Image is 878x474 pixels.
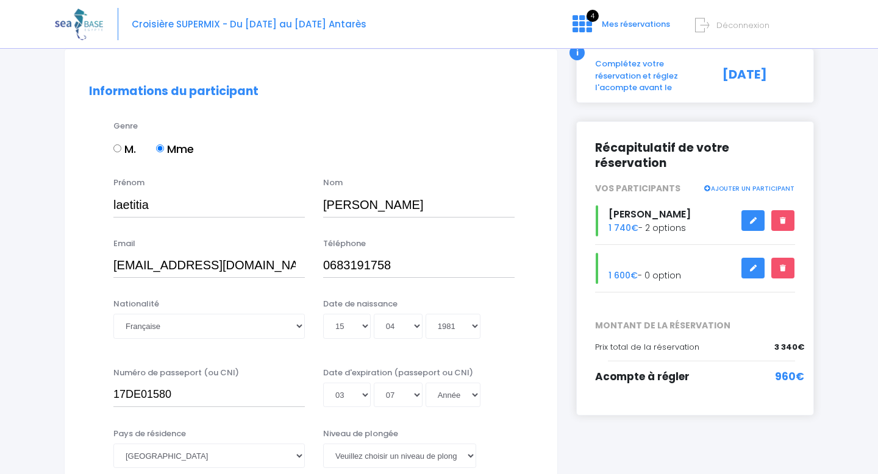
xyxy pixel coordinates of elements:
[609,222,638,234] span: 1 740€
[586,253,804,284] div: - 0 option
[586,58,713,94] div: Complétez votre réservation et réglez l'acompte avant le
[156,144,164,152] input: Mme
[113,367,239,379] label: Numéro de passeport (ou CNI)
[113,177,145,189] label: Prénom
[703,182,794,193] a: AJOUTER UN PARTICIPANT
[713,58,804,94] div: [DATE]
[323,367,473,379] label: Date d'expiration (passeport ou CNI)
[586,182,804,195] div: VOS PARTICIPANTS
[775,369,804,385] span: 960€
[602,18,670,30] span: Mes réservations
[595,341,699,353] span: Prix total de la réservation
[323,298,398,310] label: Date de naissance
[609,269,638,281] span: 1 600€
[113,428,186,440] label: Pays de résidence
[89,85,533,99] h2: Informations du participant
[132,18,366,30] span: Croisière SUPERMIX - Du [DATE] au [DATE] Antarès
[113,144,121,152] input: M.
[587,10,599,22] span: 4
[113,298,159,310] label: Nationalité
[323,177,343,189] label: Nom
[595,369,690,384] span: Acompte à régler
[563,23,677,34] a: 4 Mes réservations
[716,19,769,31] span: Déconnexion
[774,341,804,353] span: 3 340€
[113,141,136,157] label: M.
[113,120,138,132] label: Genre
[323,428,398,440] label: Niveau de plongée
[595,140,795,171] h2: Récapitulatif de votre réservation
[586,319,804,332] span: MONTANT DE LA RÉSERVATION
[609,207,691,221] span: [PERSON_NAME]
[113,238,135,250] label: Email
[156,141,194,157] label: Mme
[586,205,804,236] div: - 2 options
[569,45,585,60] div: i
[323,238,366,250] label: Téléphone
